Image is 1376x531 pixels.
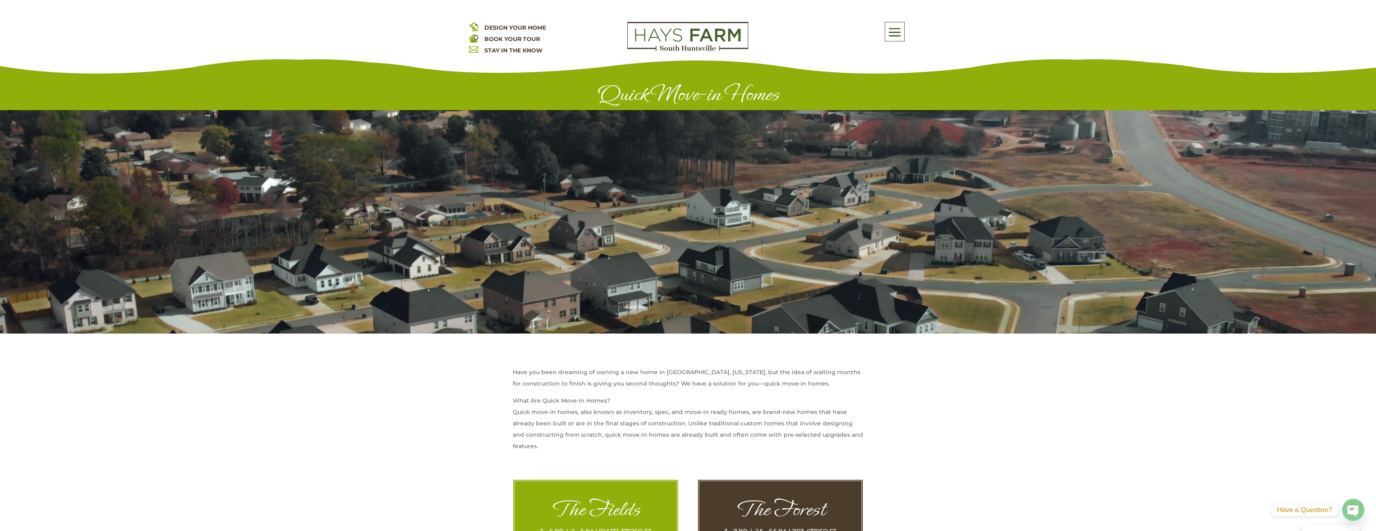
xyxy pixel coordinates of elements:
[484,47,542,54] a: STAY IN THE KNOW
[627,22,748,51] img: Logo
[531,497,661,525] h1: The Fields
[484,35,540,43] a: BOOK YOUR TOUR
[513,366,864,395] p: Have you been dreaming of owning a new home in [GEOGRAPHIC_DATA], [US_STATE], but the idea of wai...
[469,82,907,110] h1: Quick Move-in Homes
[513,395,864,457] p: What Are Quick Move-In Homes? Quick move-in homes, also known as inventory, spec, and move-in rea...
[627,46,748,53] a: hays farm homes huntsville development
[469,33,478,43] img: book your home tour
[715,497,845,525] h1: The Forest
